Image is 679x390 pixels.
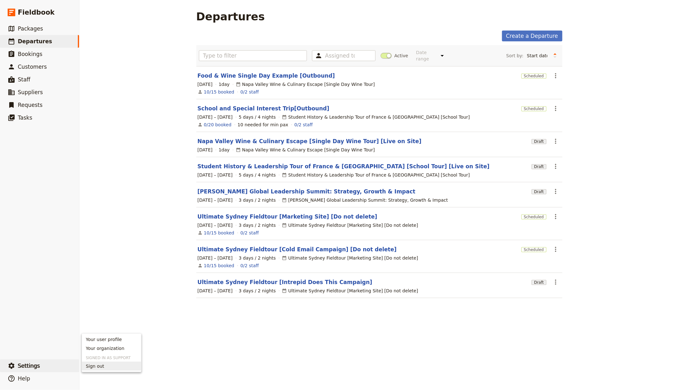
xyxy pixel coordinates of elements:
[521,106,547,111] span: Scheduled
[204,89,234,95] a: View the bookings for this departure
[241,230,259,236] a: 0/2 staff
[18,89,43,95] span: Suppliers
[18,375,30,382] span: Help
[198,163,490,170] a: Student History & Leadership Tour of France & [GEOGRAPHIC_DATA] [School Tour] [Live on Site]
[282,114,470,120] div: Student History & Leadership Tour of France & [GEOGRAPHIC_DATA] [School Tour]
[18,115,32,121] span: Tasks
[239,222,276,228] span: 3 days / 2 nights
[198,172,233,178] span: [DATE] – [DATE]
[550,244,561,255] button: Actions
[239,288,276,294] span: 3 days / 2 nights
[82,353,141,360] h3: Signed in as Support
[18,363,40,369] span: Settings
[204,122,232,128] a: View the bookings for this departure
[198,255,233,261] span: [DATE] – [DATE]
[82,344,141,353] a: Your organization
[198,105,329,112] a: School and Special Interest Trip[Outbound]
[282,197,448,203] div: [PERSON_NAME] Global Leadership Summit: Strategy, Growth & Impact
[198,213,377,220] a: Ultimate Sydney Fieldtour [Marketing Site] [Do not delete]
[238,122,289,128] div: 10 needed for min pax
[198,197,233,203] span: [DATE] – [DATE]
[325,52,355,59] input: Assigned to
[199,50,307,61] input: Type to filter
[198,72,335,80] a: Food & Wine Single Day Example [Outbound]
[82,335,141,344] a: Your user profile
[86,345,124,352] span: Your organization
[18,102,43,108] span: Requests
[18,38,52,45] span: Departures
[521,73,547,79] span: Scheduled
[198,222,233,228] span: [DATE] – [DATE]
[239,255,276,261] span: 3 days / 2 nights
[239,114,276,120] span: 5 days / 4 nights
[198,188,416,195] a: [PERSON_NAME] Global Leadership Summit: Strategy, Growth & Impact
[550,186,561,197] button: Actions
[82,362,141,371] button: Sign out of support+onboarding@fieldbooksoftware.com
[282,222,418,228] div: Ultimate Sydney Fieldtour [Marketing Site] [Do not delete]
[502,31,562,41] a: Create a Departure
[550,103,561,114] button: Actions
[282,172,470,178] div: Student History & Leadership Tour of France & [GEOGRAPHIC_DATA] [School Tour]
[550,70,561,81] button: Actions
[198,81,213,87] span: [DATE]
[198,114,233,120] span: [DATE] – [DATE]
[239,197,276,203] span: 3 days / 2 nights
[239,172,276,178] span: 5 days / 4 nights
[219,81,230,87] span: 1 day
[524,51,550,60] select: Sort by:
[550,136,561,147] button: Actions
[521,214,547,219] span: Scheduled
[219,147,230,153] span: 1 day
[550,161,561,172] button: Actions
[550,211,561,222] button: Actions
[521,247,547,252] span: Scheduled
[86,363,104,369] span: Sign out
[394,52,408,59] span: Active
[532,139,546,144] span: Draft
[532,189,546,194] span: Draft
[18,8,55,17] span: Fieldbook
[18,64,47,70] span: Customers
[204,230,234,236] a: View the bookings for this departure
[196,10,265,23] h1: Departures
[282,255,418,261] div: Ultimate Sydney Fieldtour [Marketing Site] [Do not delete]
[204,262,234,269] a: View the bookings for this departure
[86,336,122,343] span: Your user profile
[294,122,313,128] a: 0/2 staff
[550,277,561,288] button: Actions
[18,25,43,32] span: Packages
[198,147,213,153] span: [DATE]
[198,288,233,294] span: [DATE] – [DATE]
[506,52,523,59] span: Sort by:
[241,89,259,95] a: 0/2 staff
[241,262,259,269] a: 0/2 staff
[198,137,422,145] a: Napa Valley Wine & Culinary Escape [Single Day Wine Tour] [Live on Site]
[532,280,546,285] span: Draft
[198,278,372,286] a: Ultimate Sydney Fieldtour [Intrepid Does This Campaign]
[236,81,375,87] div: Napa Valley Wine & Culinary Escape [Single Day Wine Tour]
[18,76,31,83] span: Staff
[282,288,418,294] div: Ultimate Sydney Fieldtour [Marketing Site] [Do not delete]
[532,164,546,169] span: Draft
[236,147,375,153] div: Napa Valley Wine & Culinary Escape [Single Day Wine Tour]
[550,51,560,60] button: Change sort direction
[198,246,397,253] a: Ultimate Sydney Fieldtour [Cold Email Campaign] [Do not delete]
[18,51,42,57] span: Bookings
